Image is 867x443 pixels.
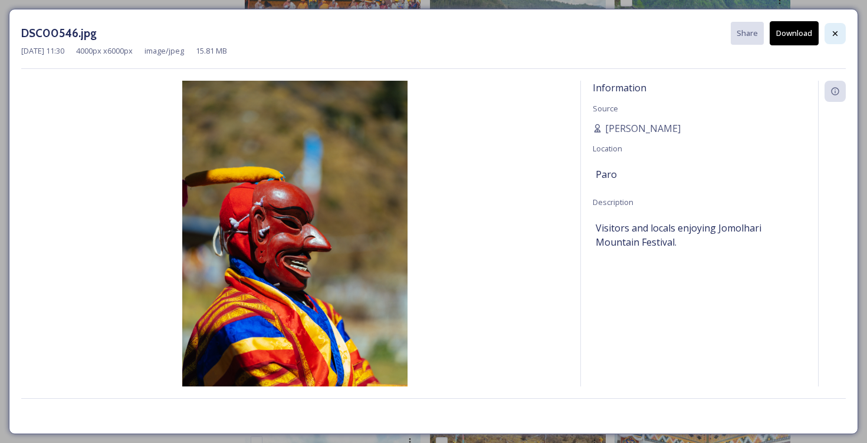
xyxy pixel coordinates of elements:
span: Paro [596,167,617,181]
span: [DATE] 11:30 [21,45,64,57]
span: 4000 px x 6000 px [76,45,133,57]
span: Visitors and locals enjoying Jomolhari Mountain Festival. [596,221,803,249]
span: [PERSON_NAME] [605,121,681,135]
span: Source [593,103,618,114]
span: Description [593,197,633,207]
span: image/jpeg [144,45,184,57]
span: Location [593,143,622,154]
h3: DSC00546.jpg [21,25,97,42]
span: Information [593,81,646,94]
span: 15.81 MB [196,45,227,57]
button: Share [731,22,764,45]
button: Download [770,21,819,45]
img: DSC00546.jpg [21,81,569,418]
